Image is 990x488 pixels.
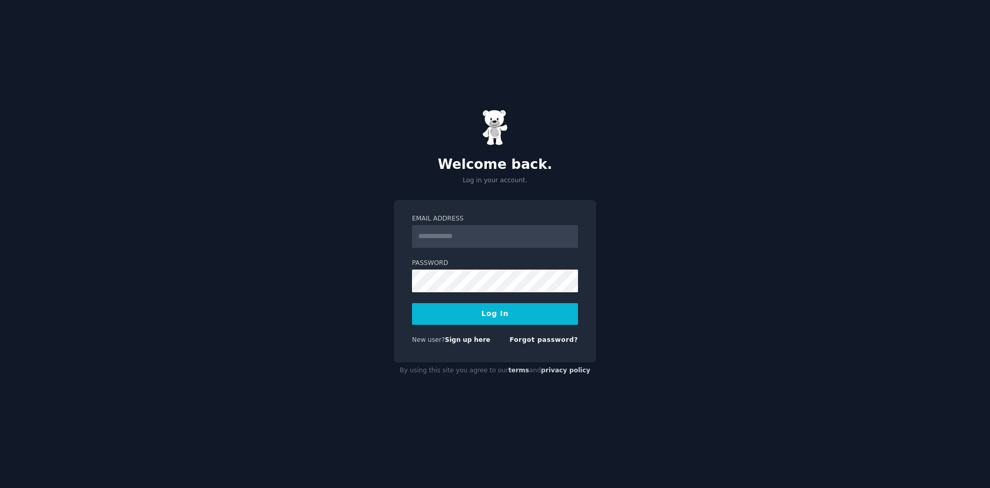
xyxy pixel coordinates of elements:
a: Forgot password? [509,336,578,343]
a: privacy policy [541,367,590,374]
span: New user? [412,336,445,343]
a: Sign up here [445,336,490,343]
p: Log in your account. [394,176,596,185]
label: Password [412,259,578,268]
h2: Welcome back. [394,156,596,173]
img: Gummy Bear [482,109,508,146]
button: Log In [412,303,578,325]
label: Email Address [412,214,578,224]
a: terms [508,367,529,374]
div: By using this site you agree to our and [394,363,596,379]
